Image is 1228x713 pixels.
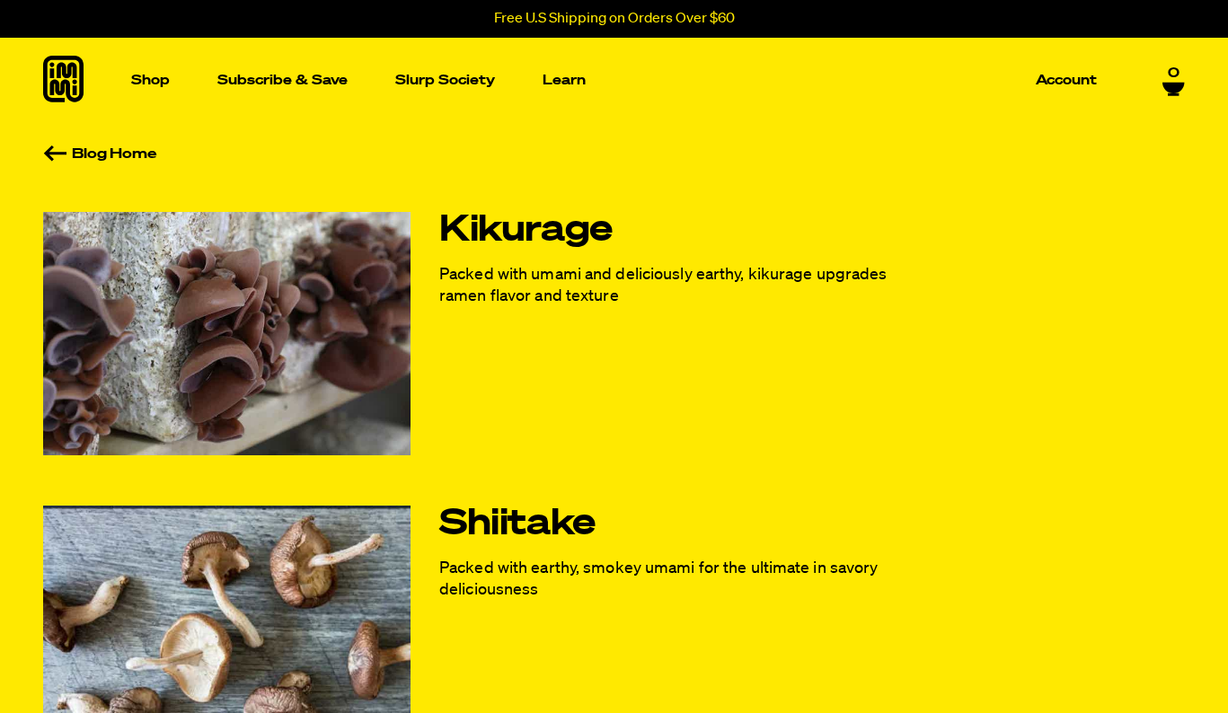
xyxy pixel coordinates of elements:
p: Learn [543,74,586,87]
a: Kikurage [439,212,935,250]
a: Account [1029,66,1104,94]
p: Slurp Society [395,74,495,87]
a: Subscribe & Save [210,66,355,94]
span: 0 [1168,59,1179,75]
img: Kikurage [43,212,411,455]
a: Shop [124,38,177,123]
p: Free U.S Shipping on Orders Over $60 [494,11,735,27]
p: Subscribe & Save [217,74,348,87]
a: 0 [1162,59,1185,90]
a: Shiitake [439,506,935,543]
p: Account [1036,74,1097,87]
a: Learn [535,38,593,123]
nav: Main navigation [124,38,1104,123]
a: Slurp Society [388,66,502,94]
p: Shop [131,74,170,87]
a: Blog Home [43,147,1185,162]
p: Packed with earthy, smokey umami for the ultimate in savory deliciousness [439,558,935,601]
p: Packed with umami and deliciously earthy, kikurage upgrades ramen flavor and texture [439,264,935,307]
